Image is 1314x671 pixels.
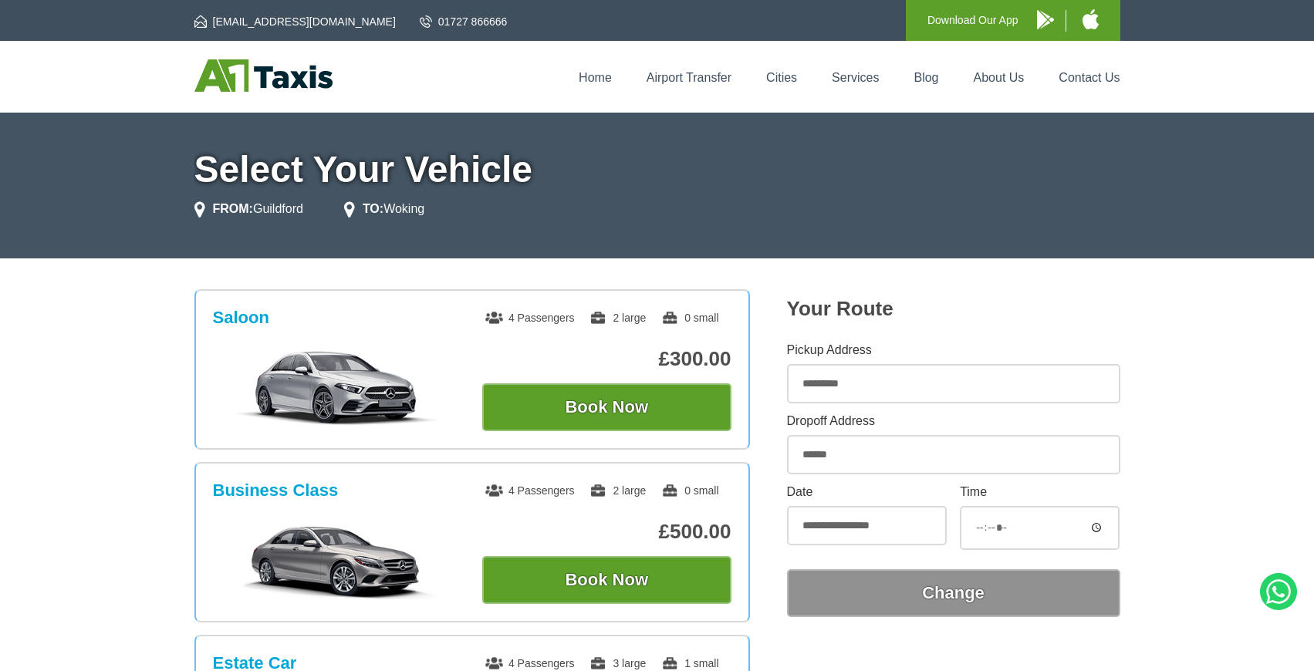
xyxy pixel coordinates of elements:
span: 3 large [589,657,646,669]
a: Airport Transfer [647,71,731,84]
label: Pickup Address [787,344,1120,356]
h1: Select Your Vehicle [194,151,1120,188]
img: Saloon [221,349,453,427]
strong: TO: [363,202,383,215]
label: Time [960,486,1120,498]
p: £500.00 [482,520,731,544]
span: 4 Passengers [485,312,575,324]
strong: FROM: [213,202,253,215]
button: Book Now [482,383,731,431]
span: 0 small [661,484,718,497]
h2: Your Route [787,297,1120,321]
a: Contact Us [1059,71,1120,84]
span: 2 large [589,484,646,497]
label: Dropoff Address [787,415,1120,427]
a: Cities [766,71,797,84]
span: 1 small [661,657,718,669]
button: Change [787,569,1120,617]
img: A1 Taxis iPhone App [1083,9,1099,29]
a: 01727 866666 [420,14,508,29]
img: Business Class [221,522,453,599]
span: 0 small [661,312,718,324]
span: 4 Passengers [485,484,575,497]
span: 2 large [589,312,646,324]
h3: Saloon [213,308,269,328]
li: Guildford [194,200,303,218]
p: £300.00 [482,347,731,371]
label: Date [787,486,947,498]
button: Book Now [482,556,731,604]
img: A1 Taxis St Albans LTD [194,59,333,92]
h3: Business Class [213,480,339,501]
iframe: chat widget [1103,637,1306,671]
a: About Us [974,71,1025,84]
a: Home [579,71,612,84]
a: Blog [914,71,938,84]
a: Services [832,71,879,84]
p: Download Our App [927,11,1018,30]
a: [EMAIL_ADDRESS][DOMAIN_NAME] [194,14,396,29]
li: Woking [344,200,424,218]
span: 4 Passengers [485,657,575,669]
img: A1 Taxis Android App [1037,10,1054,29]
